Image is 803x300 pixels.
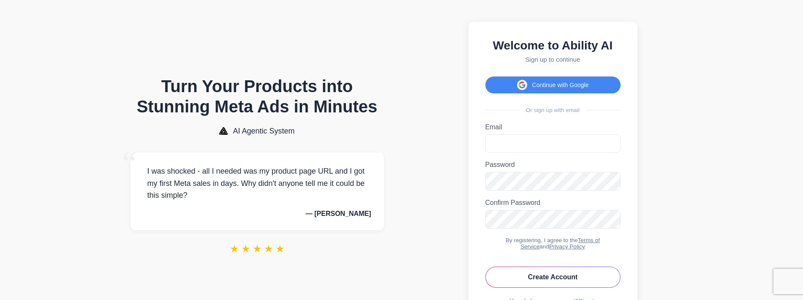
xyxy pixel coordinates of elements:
p: Sign up to continue [485,56,621,63]
button: Continue with Google [485,76,621,93]
span: ★ [275,243,285,255]
h1: Turn Your Products into Stunning Meta Ads in Minutes [131,76,384,117]
label: Email [485,123,621,131]
button: Create Account [485,267,621,288]
span: ★ [264,243,273,255]
a: Terms of Service [520,237,600,250]
p: — [PERSON_NAME] [143,210,371,218]
label: Password [485,161,621,169]
span: ★ [253,243,262,255]
span: AI Agentic System [233,127,294,136]
a: Privacy Policy [549,243,585,250]
div: By registering, I agree to the and [485,237,621,250]
p: I was shocked - all I needed was my product page URL and I got my first Meta sales in days. Why d... [143,165,371,202]
label: Confirm Password [485,199,621,207]
img: AI Agentic System Logo [219,127,228,135]
span: ★ [230,243,239,255]
div: Or sign up with email [485,107,621,113]
span: “ [122,144,137,183]
h2: Welcome to Ability AI [485,39,621,52]
span: ★ [241,243,250,255]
